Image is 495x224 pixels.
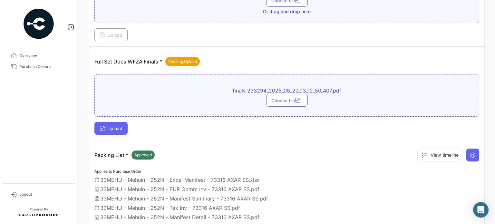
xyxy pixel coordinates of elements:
span: Upload [100,32,122,38]
span: Approved [134,152,152,158]
span: 33MEHU - Mehuin - 252N - Manifest Summary - 73316 AXAR SS.pdf [100,195,268,202]
p: Packing List * [94,151,155,160]
span: Logout [19,191,70,197]
span: 33MEHU - Mehuin - 252N - Manifest Detail - 73316 AXAR SS.pdf [100,214,259,220]
p: Full Set Docs WFZA Finals * [94,57,200,66]
span: 33MEHU - Mehuin - 252N - Tax Inv - 73316 AXAR SS.pdf [100,205,240,211]
span: 33MEHU - Mehuin - 252N - Excel Manifest - 73316 AXAR SS.xlsx [100,177,260,183]
a: Purchase Orders [5,61,72,72]
button: Upload [94,28,128,41]
span: Purchase Orders [19,64,70,70]
span: Or drag and drop here [263,8,311,15]
button: View timeline [417,149,463,161]
button: Upload [94,122,128,135]
span: Choose file [271,98,303,103]
span: Applies to Purchase Order [94,169,141,174]
a: Overview [5,50,72,61]
div: Abrir Intercom Messenger [473,202,489,218]
span: finals 233294_2025_08_27_03_12_50_407.pdf [174,87,400,94]
button: Choose file [266,94,308,107]
span: 33MEHU - Mehuin - 252N - EUR Comm Inv - 73316 AXAR SS.pdf [100,186,259,192]
span: Overview [19,53,70,59]
img: powered-by.png [23,8,55,40]
span: Upload [100,126,122,131]
span: Pending Upload [168,59,197,64]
